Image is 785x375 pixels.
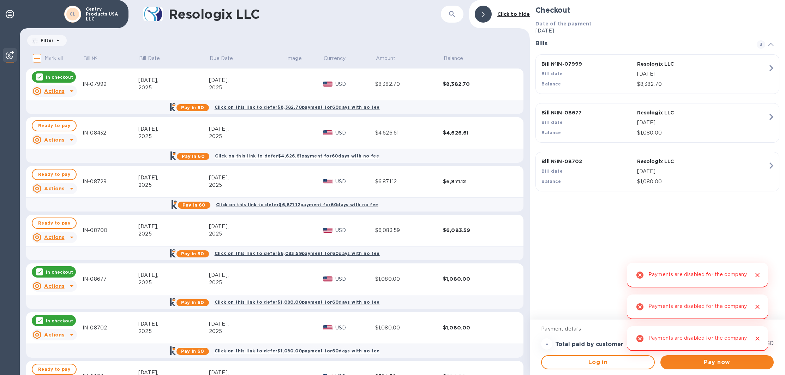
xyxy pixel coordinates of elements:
[215,153,379,159] b: Click on this link to defer $4,626.61 payment for 60 days with no fee
[637,178,768,185] p: $1,080.00
[324,55,346,62] p: Currency
[215,348,380,353] b: Click on this link to defer $1,080.00 payment for 60 days with no fee
[541,338,552,350] div: =
[375,275,443,283] div: $1,080.00
[323,228,332,233] img: USD
[44,54,63,62] p: Mark all
[375,129,443,137] div: $4,626.61
[541,325,774,333] p: Payment details
[541,81,561,87] b: Balance
[138,77,209,84] div: [DATE],
[210,55,233,62] p: Due Date
[648,268,747,282] div: Payments are disabled for the company
[443,129,511,136] div: $4,626.61
[375,324,443,332] div: $1,080.00
[139,55,160,62] p: Bill Date
[32,120,77,131] button: Ready to pay
[335,324,375,332] p: USD
[443,81,511,88] div: $8,382.70
[181,300,204,305] b: Pay in 60
[46,318,73,324] p: In checkout
[46,269,73,275] p: In checkout
[215,105,380,110] b: Click on this link to defer $8,382.70 payment for 60 days with no fee
[753,334,762,343] button: Close
[535,40,748,47] h3: Bills
[209,328,286,335] div: 2025
[541,355,654,369] button: Log in
[547,358,648,367] span: Log in
[443,275,511,282] div: $1,080.00
[535,54,779,94] button: Bill №IN-07999Resologix LLCBill date[DATE]Balance$8,382.70
[535,27,779,35] p: [DATE]
[535,21,592,26] b: Date of the payment
[757,40,765,49] span: 3
[375,178,443,185] div: $6,871.12
[38,170,70,179] span: Ready to pay
[138,328,209,335] div: 2025
[335,81,375,88] p: USD
[138,125,209,133] div: [DATE],
[375,81,443,88] div: $8,382.70
[637,81,768,88] p: $8,382.70
[44,234,64,240] u: Actions
[286,55,302,62] p: Image
[182,154,205,159] b: Pay in 60
[181,105,204,110] b: Pay in 60
[38,37,54,43] p: Filter
[44,332,64,338] u: Actions
[44,88,64,94] u: Actions
[323,276,332,281] img: USD
[637,70,768,78] p: [DATE]
[637,158,730,165] p: Resologix LLC
[753,270,762,280] button: Close
[209,181,286,189] div: 2025
[139,55,169,62] span: Bill Date
[335,227,375,234] p: USD
[375,227,443,234] div: $6,083.59
[216,202,378,207] b: Click on this link to defer $6,871.12 payment for 60 days with no fee
[32,169,77,180] button: Ready to pay
[541,179,561,184] b: Balance
[138,181,209,189] div: 2025
[44,283,64,289] u: Actions
[541,120,563,125] b: Bill date
[541,60,634,67] p: Bill № IN-07999
[660,355,774,369] button: Pay now
[210,55,242,62] span: Due Date
[70,11,76,17] b: CL
[497,11,530,17] b: Click to hide
[83,275,138,283] div: IN-08677
[32,364,77,375] button: Ready to pay
[323,82,332,87] img: USD
[535,152,779,191] button: Bill №IN-08702Resologix LLCBill date[DATE]Balance$1,080.00
[637,109,730,116] p: Resologix LLC
[209,230,286,238] div: 2025
[541,109,634,116] p: Bill № IN-08677
[535,103,779,143] button: Bill №IN-08677Resologix LLCBill date[DATE]Balance$1,080.00
[138,320,209,328] div: [DATE],
[323,130,332,135] img: USD
[637,60,730,67] p: Resologix LLC
[215,299,380,305] b: Click on this link to defer $1,080.00 payment for 60 days with no fee
[209,272,286,279] div: [DATE],
[443,324,511,331] div: $1,080.00
[209,320,286,328] div: [DATE],
[209,279,286,286] div: 2025
[648,300,747,314] div: Payments are disabled for the company
[86,7,121,22] p: Centry Products USA LLC
[138,279,209,286] div: 2025
[753,302,762,311] button: Close
[182,202,205,208] b: Pay in 60
[335,129,375,137] p: USD
[323,325,332,330] img: USD
[83,178,138,185] div: IN-08729
[181,349,204,354] b: Pay in 60
[323,179,332,184] img: USD
[209,133,286,140] div: 2025
[138,174,209,181] div: [DATE],
[83,227,138,234] div: IN-08700
[138,84,209,91] div: 2025
[209,77,286,84] div: [DATE],
[443,178,511,185] div: $6,871.12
